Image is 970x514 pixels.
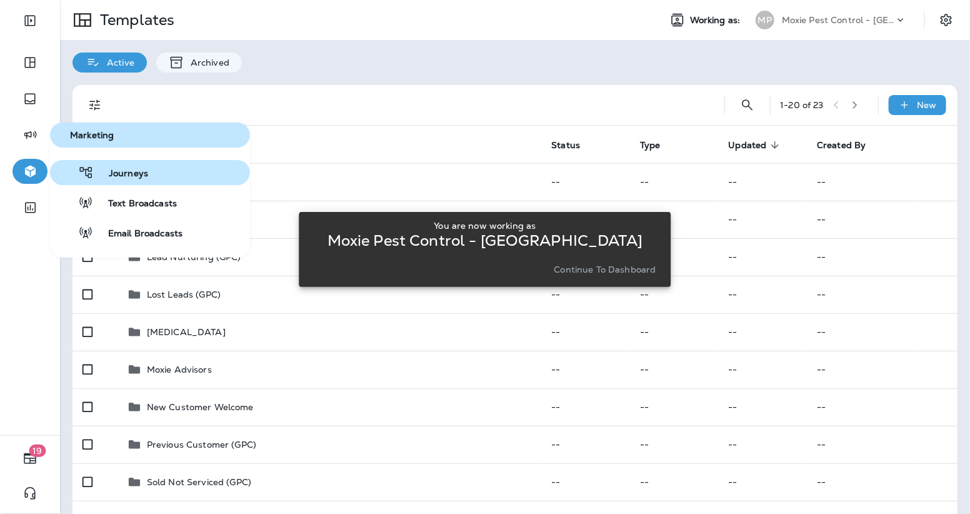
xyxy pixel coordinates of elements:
[807,276,957,313] td: --
[807,163,957,201] td: --
[807,426,957,463] td: --
[147,477,251,487] p: Sold Not Serviced (GPC)
[807,238,957,276] td: --
[917,100,937,110] p: New
[630,276,719,313] td: --
[935,9,957,31] button: Settings
[50,220,250,245] button: Email Broadcasts
[630,201,719,238] td: --
[630,238,719,276] td: --
[719,351,807,388] td: --
[807,201,957,238] td: --
[630,163,719,201] td: --
[93,198,177,210] span: Text Broadcasts
[782,15,894,25] p: Moxie Pest Control - [GEOGRAPHIC_DATA]
[50,160,250,185] button: Journeys
[630,463,719,501] td: --
[781,100,824,110] div: 1 - 20 of 23
[50,190,250,215] button: Text Broadcasts
[554,265,656,275] p: Continue to Dashboard
[82,93,107,118] button: Filters
[719,426,807,463] td: --
[807,463,957,501] td: --
[630,313,719,351] td: --
[729,140,767,151] span: Updated
[690,15,743,26] span: Working as:
[719,238,807,276] td: --
[719,163,807,201] td: --
[101,58,134,68] p: Active
[719,388,807,426] td: --
[94,168,148,180] span: Journeys
[29,445,46,457] span: 19
[147,290,221,300] p: Lost Leads (GPC)
[807,388,957,426] td: --
[95,11,174,29] p: Templates
[807,351,957,388] td: --
[12,8,47,33] button: Expand Sidebar
[719,201,807,238] td: --
[735,93,760,118] button: Search Templates
[434,221,536,231] p: You are now working as
[50,123,250,148] button: Marketing
[93,228,182,240] span: Email Broadcasts
[327,236,642,246] p: Moxie Pest Control - [GEOGRAPHIC_DATA]
[147,440,256,450] p: Previous Customer (GPC)
[807,313,957,351] td: --
[719,463,807,501] td: --
[817,140,866,151] span: Created By
[630,426,719,463] td: --
[55,130,245,141] span: Marketing
[630,351,719,388] td: --
[719,276,807,313] td: --
[147,252,241,262] p: Lead Nurturing (GPC)
[147,402,254,412] p: New Customer Welcome
[147,365,212,375] p: Moxie Advisors
[756,11,774,29] div: MP
[719,313,807,351] td: --
[630,388,719,426] td: --
[147,327,226,337] p: [MEDICAL_DATA]
[184,58,229,68] p: Archived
